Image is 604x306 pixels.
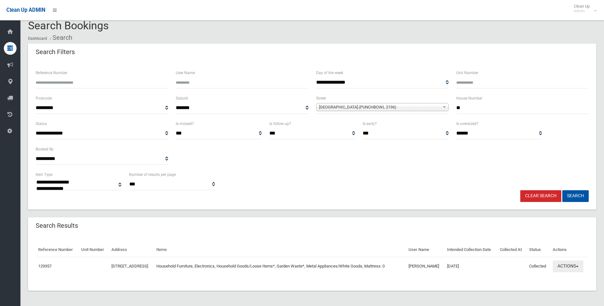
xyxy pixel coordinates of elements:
[28,36,47,41] a: Dashboard
[176,69,195,76] label: User Name
[444,243,497,257] th: Intended Collection Date
[36,146,53,153] label: Booked By
[36,95,52,102] label: Postcode
[316,95,326,102] label: Street
[571,4,596,13] span: Clean Up
[553,261,583,272] button: Actions
[79,243,109,257] th: Unit Number
[527,257,550,275] td: Collected
[38,264,52,268] a: 129357
[129,171,176,178] label: Number of results per page
[154,243,406,257] th: Items
[574,9,590,13] small: Admin
[550,243,589,257] th: Actions
[36,120,47,127] label: Status
[48,32,72,44] li: Search
[319,103,440,111] span: [GEOGRAPHIC_DATA] (PUNCHBOWL 2196)
[176,95,188,102] label: Suburb
[176,120,194,127] label: Is missed?
[316,69,343,76] label: Day of the week
[111,264,148,268] a: [STREET_ADDRESS]
[406,257,444,275] td: [PERSON_NAME]
[562,190,589,202] button: Search
[6,7,45,13] span: Clean Up ADMIN
[456,120,478,127] label: Is oversized?
[456,69,478,76] label: Unit Number
[28,19,109,32] span: Search Bookings
[497,243,527,257] th: Collected At
[109,243,154,257] th: Address
[36,243,79,257] th: Reference Number
[444,257,497,275] td: [DATE]
[28,46,82,58] header: Search Filters
[36,171,53,178] label: Item Type
[456,95,482,102] label: House Number
[154,257,406,275] td: Household Furniture, Electronics, Household Goods/Loose Items*, Garden Waste*, Metal Appliances/W...
[406,243,444,257] th: User Name
[527,243,550,257] th: Status
[36,69,67,76] label: Reference Number
[363,120,377,127] label: Is early?
[269,120,291,127] label: Is follow up?
[28,219,86,232] header: Search Results
[520,190,561,202] a: Clear Search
